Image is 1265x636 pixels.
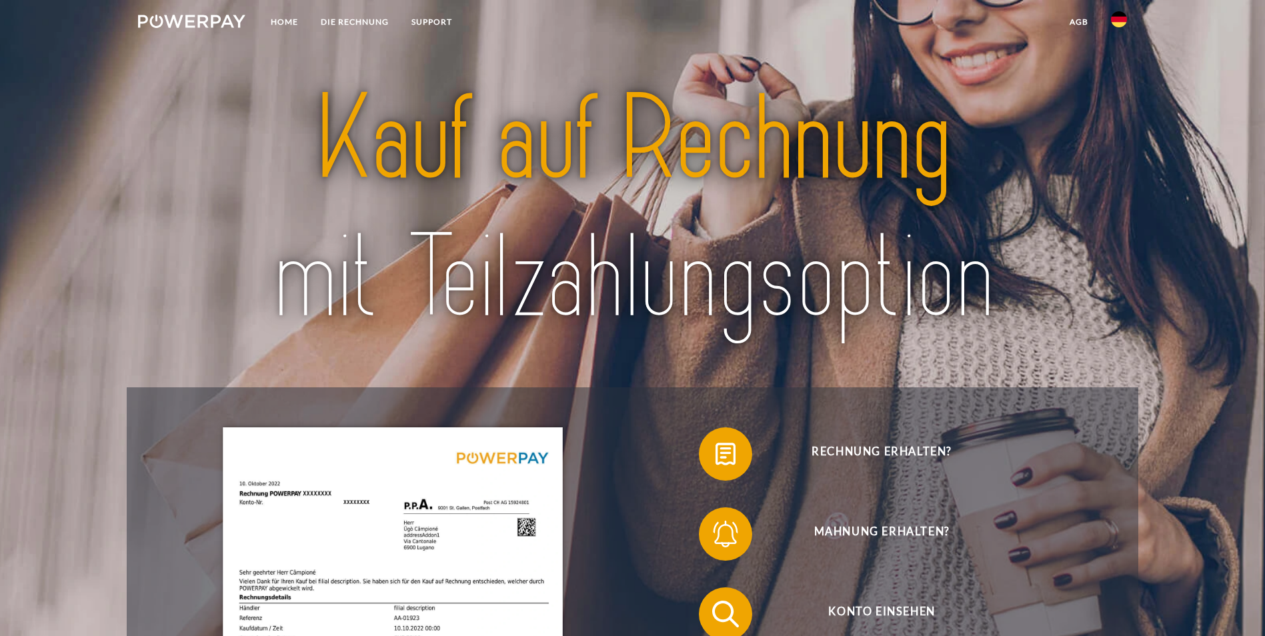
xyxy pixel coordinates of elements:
a: agb [1058,10,1100,34]
button: Rechnung erhalten? [699,427,1046,481]
a: Home [259,10,309,34]
img: qb_bell.svg [709,517,742,551]
span: Mahnung erhalten? [718,507,1045,561]
img: qb_bill.svg [709,437,742,471]
img: de [1111,11,1127,27]
button: Mahnung erhalten? [699,507,1046,561]
img: title-powerpay_de.svg [187,63,1078,354]
span: Rechnung erhalten? [718,427,1045,481]
img: logo-powerpay-white.svg [138,15,245,28]
a: DIE RECHNUNG [309,10,400,34]
a: SUPPORT [400,10,463,34]
img: qb_search.svg [709,597,742,631]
